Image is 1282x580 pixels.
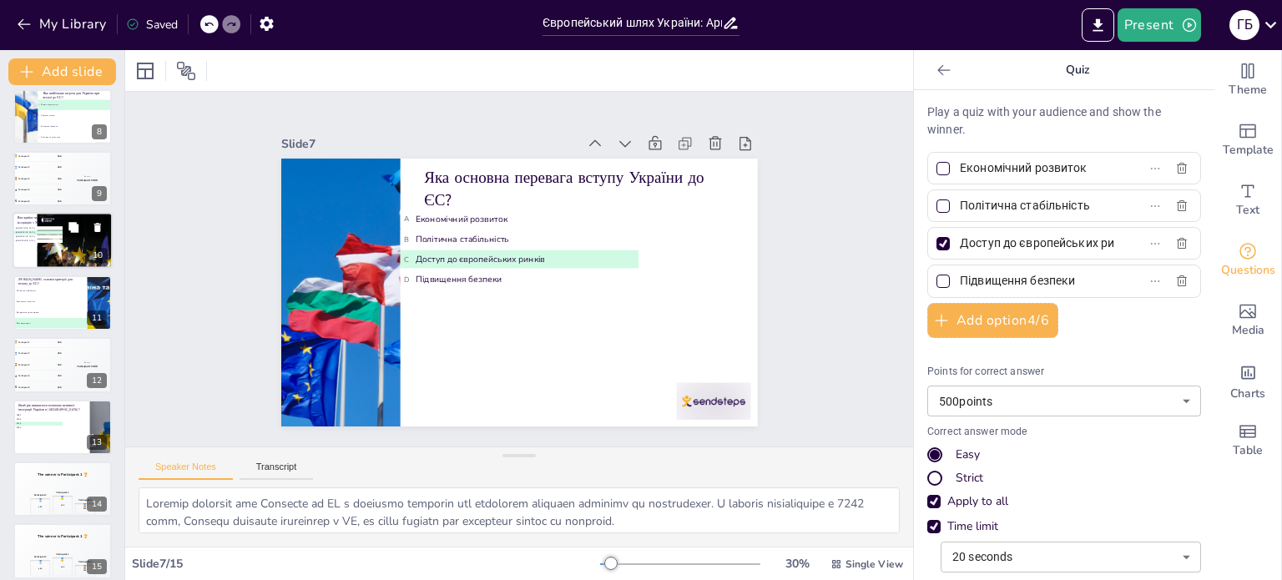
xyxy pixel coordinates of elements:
[38,125,39,127] span: C
[947,493,1008,510] div: Apply to all
[18,199,30,202] span: Participant 5
[404,254,634,265] span: Доступ до європейських ринків
[1214,230,1281,290] div: Get real-time input from your audience
[92,186,107,201] div: 9
[13,151,112,206] div: https://cdn.sendsteps.com/images/logo/sendsteps_logo_white.pnghttps://cdn.sendsteps.com/images/lo...
[1230,385,1265,403] span: Charts
[58,199,62,203] span: 100
[14,322,15,324] span: D
[14,418,62,421] span: 2004
[13,213,113,270] div: https://cdn.sendsteps.com/images/logo/sendsteps_logo_white.pnghttps://cdn.sendsteps.com/images/lo...
[14,352,18,356] span: silver
[14,290,87,292] span: Політична стабільність
[88,249,108,264] div: 10
[543,11,722,35] input: Insert title
[8,58,116,85] button: Add slide
[13,400,112,455] div: https://cdn.sendsteps.com/images/logo/sendsteps_logo_white.pnghttps://cdn.sendsteps.com/images/lo...
[404,274,634,285] span: Підвищення безпеки
[1221,261,1275,280] span: Questions
[13,236,14,239] span: C
[38,506,42,508] div: 400
[927,446,1201,463] div: Easy
[58,341,62,345] span: 500
[927,103,1201,139] p: Play a quiz with your audience and show the winner.
[14,340,18,345] span: gold
[927,303,1058,338] button: Add option4/6
[404,275,410,285] span: D
[78,560,91,563] div: Participant 3
[14,414,15,416] span: A
[956,446,980,463] div: Easy
[13,337,112,392] div: https://cdn.sendsteps.com/images/logo/sendsteps_logo_white.pnghttps://cdn.sendsteps.com/images/lo...
[88,218,108,238] button: Delete Slide
[18,364,30,366] span: Participant 3
[947,518,998,535] div: Time limit
[61,566,64,568] div: 500
[960,194,1115,218] input: Option 2
[404,255,409,265] span: C
[60,496,64,499] div: 🥇
[960,269,1115,293] input: Option 4
[18,403,83,412] p: Який рік вважається початком активної інтеграції України в [GEOGRAPHIC_DATA]?
[13,89,112,144] div: https://cdn.sendsteps.com/images/logo/sendsteps_logo_white.pnghttps://cdn.sendsteps.com/images/lo...
[1236,201,1259,219] span: Text
[424,167,734,211] p: Яка основна перевага вступу України до ЄС?
[14,422,62,425] span: 2014
[58,166,62,169] span: 400
[1229,8,1259,42] button: Г Б
[18,386,30,388] span: Participant 5
[1214,50,1281,110] div: Change the overall theme
[13,461,112,517] div: 14
[13,535,112,540] h4: The winner is Participant 1 🏆
[18,341,30,344] span: Participant 1
[58,177,62,180] span: 300
[18,166,30,169] span: Participant 2
[78,498,91,502] div: Participant 3
[404,214,409,224] span: A
[93,365,97,368] span: 500
[18,189,30,191] span: Participant 4
[132,58,159,84] div: Layout
[18,155,30,158] span: Participant 1
[1082,8,1114,42] button: Export to PowerPoint
[34,493,47,497] div: Participant 2
[281,136,578,152] div: Slide 7
[1223,141,1274,159] span: Template
[14,418,15,420] span: B
[1214,110,1281,170] div: Add ready made slides
[83,570,87,572] div: 300
[13,275,112,330] div: https://cdn.sendsteps.com/images/logo/sendsteps_logo_white.pnghttps://cdn.sendsteps.com/images/lo...
[77,362,97,364] div: Top scorer
[58,155,62,159] span: 500
[13,240,14,243] span: D
[927,425,1201,440] p: Correct answer mode
[14,165,18,169] span: silver
[14,177,18,181] span: bronze
[1233,441,1263,460] span: Table
[126,17,178,33] div: Saved
[927,518,1201,535] div: Time limit
[14,386,17,390] div: 5
[38,125,111,128] span: Економічні виклики
[14,311,15,313] span: C
[38,103,111,106] span: Втрата суверенітету
[87,435,107,450] div: 13
[56,553,68,556] div: Participant 1
[14,414,62,416] span: 1991
[845,557,903,571] span: Single View
[1232,321,1264,340] span: Media
[14,300,87,303] span: Економічна готовність
[404,233,634,245] span: Політична стабільність
[77,176,97,178] div: Top scorer
[58,364,62,367] span: 300
[13,240,62,243] span: [GEOGRAPHIC_DATA]
[176,61,196,81] span: Position
[960,156,1115,180] input: Option 1
[13,232,62,235] span: [GEOGRAPHIC_DATA]
[13,236,62,239] span: [GEOGRAPHIC_DATA]
[14,199,17,204] div: 5
[14,322,87,325] span: Всі вищезгадані
[960,231,1115,255] input: Option 3
[58,386,62,389] span: 100
[13,472,112,477] h4: The winner is Participant 1 🏆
